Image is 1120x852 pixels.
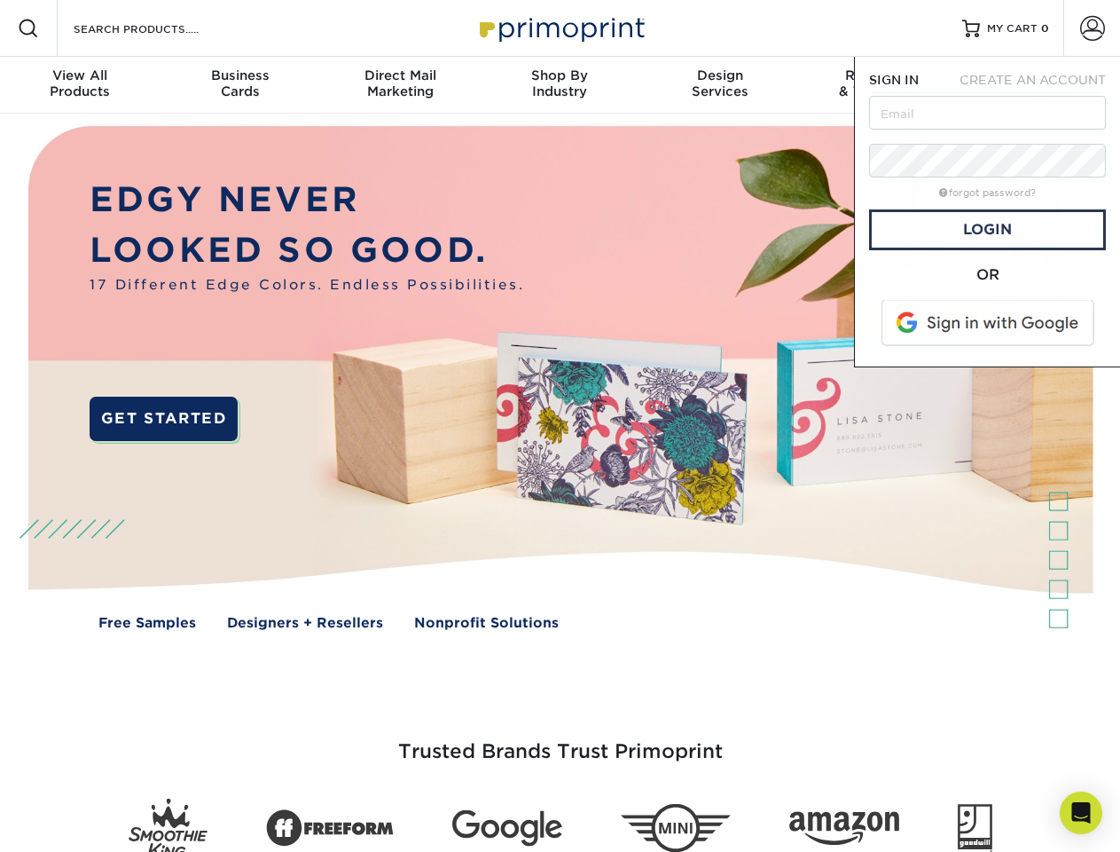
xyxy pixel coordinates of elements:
div: Cards [160,67,319,99]
div: Industry [480,67,639,99]
h3: Trusted Brands Trust Primoprint [42,698,1079,785]
span: Design [640,67,800,83]
a: Free Samples [98,613,196,634]
a: BusinessCards [160,57,319,114]
p: EDGY NEVER [90,175,524,225]
span: CREATE AN ACCOUNT [959,73,1106,87]
img: Goodwill [958,804,992,852]
div: & Templates [800,67,959,99]
span: Resources [800,67,959,83]
a: Resources& Templates [800,57,959,114]
span: 0 [1041,22,1049,35]
div: Marketing [320,67,480,99]
div: Open Intercom Messenger [1060,792,1102,834]
span: Direct Mail [320,67,480,83]
a: Login [869,209,1106,250]
a: Direct MailMarketing [320,57,480,114]
a: GET STARTED [90,397,238,441]
img: Primoprint [472,9,649,47]
img: Google [452,810,562,847]
a: Shop ByIndustry [480,57,639,114]
input: SEARCH PRODUCTS..... [72,18,245,39]
input: Email [869,96,1106,130]
div: Services [640,67,800,99]
a: Designers + Resellers [227,613,383,634]
iframe: Google Customer Reviews [4,798,151,846]
img: Amazon [789,812,899,846]
span: SIGN IN [869,73,919,87]
span: Business [160,67,319,83]
span: 17 Different Edge Colors. Endless Possibilities. [90,275,524,296]
span: MY CART [987,21,1038,36]
a: Nonprofit Solutions [414,613,559,634]
span: Shop By [480,67,639,83]
a: DesignServices [640,57,800,114]
div: OR [869,264,1106,286]
a: forgot password? [939,187,1036,199]
p: LOOKED SO GOOD. [90,225,524,276]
